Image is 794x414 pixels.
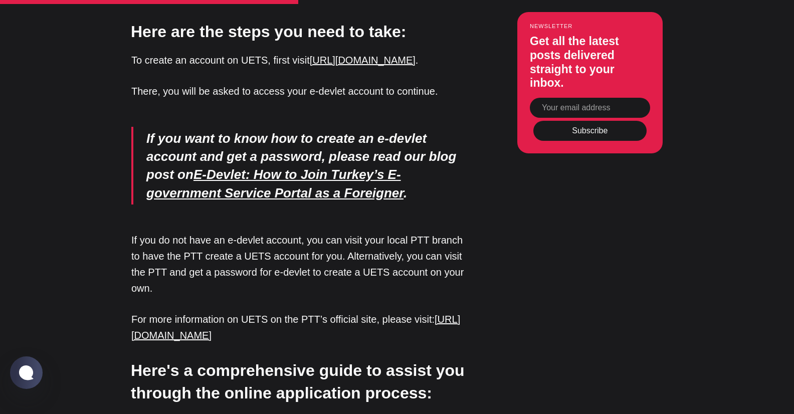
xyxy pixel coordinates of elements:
[131,232,467,296] p: If you do not have an e-devlet account, you can visit your local PTT branch to have the PTT creat...
[146,167,404,200] a: E-Devlet: How to Join Turkey’s E-government Service Portal as a Foreigner
[131,21,467,43] h3: Here are the steps you need to take:
[530,35,650,90] h3: Get all the latest posts delivered straight to your inbox.
[530,98,650,118] input: Your email address
[404,185,407,200] em: .
[131,311,467,343] p: For more information on UETS on the PTT’s official site, please visit:
[131,52,467,68] p: To create an account on UETS, first visit .
[530,24,650,30] small: Newsletter
[533,121,647,141] button: Subscribe
[146,131,456,182] em: If you want to know how to create an e-devlet account and get a password, please read our blog po...
[310,55,416,66] a: [URL][DOMAIN_NAME]
[131,359,467,404] h3: Here's a comprehensive guide to assist you through the online application process:
[131,83,467,99] p: There, you will be asked to access your e-devlet account to continue.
